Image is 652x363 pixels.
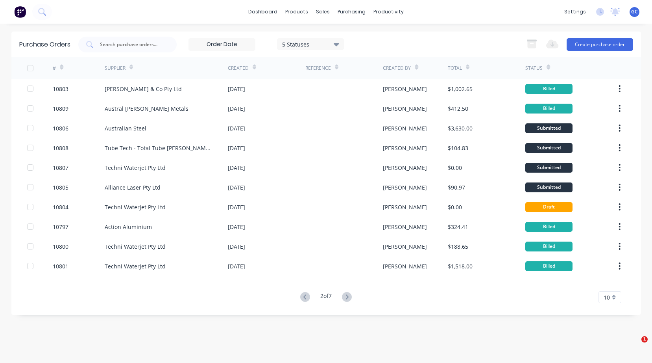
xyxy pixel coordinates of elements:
[525,182,573,192] div: Submitted
[320,292,332,303] div: 2 of 7
[448,85,473,93] div: $1,002.65
[53,203,68,211] div: 10804
[525,104,573,114] div: Billed
[525,143,573,153] div: Submitted
[525,65,543,72] div: Status
[228,164,245,172] div: [DATE]
[448,242,468,251] div: $188.65
[189,39,255,50] input: Order Date
[312,6,334,18] div: sales
[604,293,610,302] span: 10
[228,203,245,211] div: [DATE]
[567,38,633,51] button: Create purchase order
[228,124,245,132] div: [DATE]
[625,336,644,355] iframe: Intercom live chat
[305,65,331,72] div: Reference
[105,144,212,152] div: Tube Tech - Total Tube [PERSON_NAME] Pty Ltd
[383,242,427,251] div: [PERSON_NAME]
[53,104,68,113] div: 10809
[53,242,68,251] div: 10800
[448,144,468,152] div: $104.83
[228,262,245,270] div: [DATE]
[383,203,427,211] div: [PERSON_NAME]
[448,183,465,192] div: $90.97
[448,124,473,132] div: $3,630.00
[448,65,462,72] div: Total
[383,223,427,231] div: [PERSON_NAME]
[448,164,462,172] div: $0.00
[105,203,166,211] div: Techni Waterjet Pty Ltd
[282,40,338,48] div: 5 Statuses
[105,164,166,172] div: Techni Waterjet Pty Ltd
[448,262,473,270] div: $1,518.00
[105,262,166,270] div: Techni Waterjet Pty Ltd
[14,6,26,18] img: Factory
[641,336,648,343] span: 1
[53,85,68,93] div: 10803
[525,261,573,271] div: Billed
[525,84,573,94] div: Billed
[525,202,573,212] div: Draft
[228,85,245,93] div: [DATE]
[525,242,573,251] div: Billed
[448,223,468,231] div: $324.41
[228,65,249,72] div: Created
[369,6,408,18] div: productivity
[448,104,468,113] div: $412.50
[525,163,573,173] div: Submitted
[53,164,68,172] div: 10807
[53,124,68,132] div: 10806
[448,203,462,211] div: $0.00
[99,41,164,48] input: Search purchase orders...
[53,223,68,231] div: 10797
[383,144,427,152] div: [PERSON_NAME]
[53,183,68,192] div: 10805
[383,183,427,192] div: [PERSON_NAME]
[281,6,312,18] div: products
[228,104,245,113] div: [DATE]
[105,104,188,113] div: Austral [PERSON_NAME] Metals
[19,40,70,49] div: Purchase Orders
[105,242,166,251] div: Techni Waterjet Pty Ltd
[244,6,281,18] a: dashboard
[53,65,56,72] div: #
[383,65,411,72] div: Created By
[383,85,427,93] div: [PERSON_NAME]
[53,262,68,270] div: 10801
[105,183,161,192] div: Alliance Laser Pty Ltd
[53,144,68,152] div: 10808
[631,8,638,15] span: GC
[228,242,245,251] div: [DATE]
[105,65,126,72] div: Supplier
[525,222,573,232] div: Billed
[228,223,245,231] div: [DATE]
[105,223,152,231] div: Action Aluminium
[383,164,427,172] div: [PERSON_NAME]
[525,123,573,133] div: Submitted
[560,6,590,18] div: settings
[383,124,427,132] div: [PERSON_NAME]
[383,104,427,113] div: [PERSON_NAME]
[383,262,427,270] div: [PERSON_NAME]
[228,144,245,152] div: [DATE]
[228,183,245,192] div: [DATE]
[105,124,146,132] div: Australian Steel
[334,6,369,18] div: purchasing
[105,85,182,93] div: [PERSON_NAME] & Co Pty Ltd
